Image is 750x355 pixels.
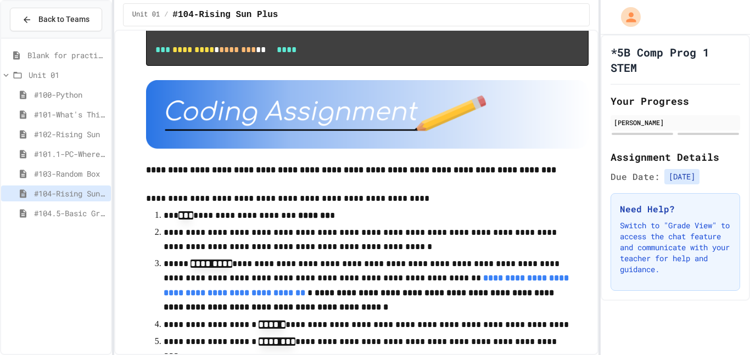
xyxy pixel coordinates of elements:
[34,89,107,100] span: #100-Python
[29,69,107,81] span: Unit 01
[164,10,168,19] span: /
[27,49,107,61] span: Blank for practice
[34,109,107,120] span: #101-What's This ??
[34,148,107,160] span: #101.1-PC-Where am I?
[620,220,731,275] p: Switch to "Grade View" to access the chat feature and communicate with your teacher for help and ...
[620,202,731,216] h3: Need Help?
[34,168,107,179] span: #103-Random Box
[611,44,740,75] h1: *5B Comp Prog 1 STEM
[34,188,107,199] span: #104-Rising Sun Plus
[664,169,699,184] span: [DATE]
[38,14,89,25] span: Back to Teams
[172,8,278,21] span: #104-Rising Sun Plus
[611,93,740,109] h2: Your Progress
[34,207,107,219] span: #104.5-Basic Graphics Review
[611,170,660,183] span: Due Date:
[614,117,737,127] div: [PERSON_NAME]
[10,8,102,31] button: Back to Teams
[132,10,160,19] span: Unit 01
[609,4,643,30] div: My Account
[611,149,740,165] h2: Assignment Details
[34,128,107,140] span: #102-Rising Sun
